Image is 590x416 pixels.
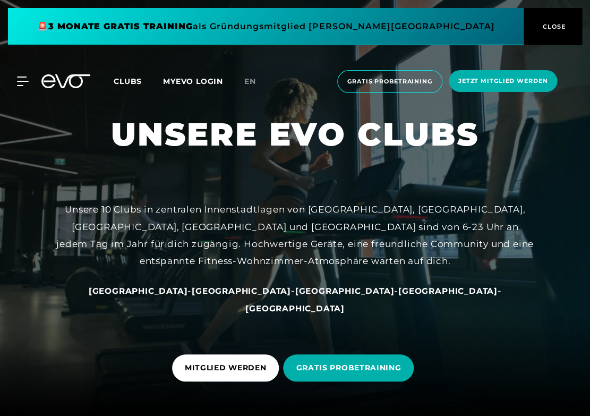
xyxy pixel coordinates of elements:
span: [GEOGRAPHIC_DATA] [192,286,291,296]
a: [GEOGRAPHIC_DATA] [295,285,395,296]
a: [GEOGRAPHIC_DATA] [398,285,498,296]
span: CLOSE [540,22,566,31]
a: Clubs [114,76,163,86]
div: Unsere 10 Clubs in zentralen Innenstadtlagen von [GEOGRAPHIC_DATA], [GEOGRAPHIC_DATA], [GEOGRAPHI... [56,201,534,269]
div: - - - - [56,282,534,317]
a: [GEOGRAPHIC_DATA] [192,285,291,296]
span: [GEOGRAPHIC_DATA] [295,286,395,296]
a: Jetzt Mitglied werden [446,70,560,93]
a: [GEOGRAPHIC_DATA] [89,285,188,296]
span: MITGLIED WERDEN [185,362,267,373]
a: [GEOGRAPHIC_DATA] [245,303,345,313]
h1: UNSERE EVO CLUBS [111,114,479,155]
button: CLOSE [524,8,582,45]
a: en [244,75,269,88]
a: GRATIS PROBETRAINING [283,346,418,389]
span: Gratis Probetraining [347,77,432,86]
span: en [244,77,256,86]
span: GRATIS PROBETRAINING [296,362,401,373]
a: MYEVO LOGIN [163,77,223,86]
a: MITGLIED WERDEN [172,346,284,389]
span: [GEOGRAPHIC_DATA] [89,286,188,296]
a: Gratis Probetraining [334,70,446,93]
span: Jetzt Mitglied werden [458,77,548,86]
span: Clubs [114,77,142,86]
span: [GEOGRAPHIC_DATA] [398,286,498,296]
